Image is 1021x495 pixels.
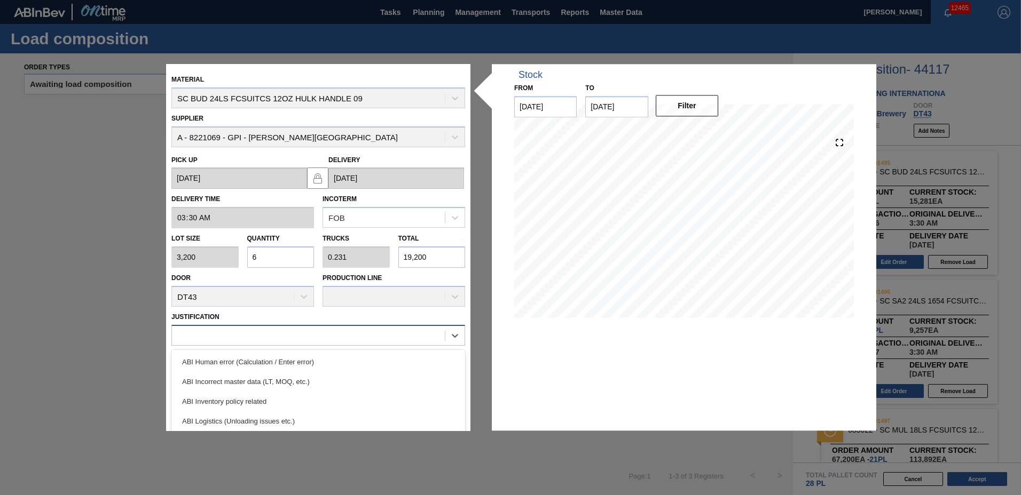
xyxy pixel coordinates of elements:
[171,372,465,392] div: ABI Incorrect master data (LT, MOQ, etc.)
[171,76,204,83] label: Material
[311,172,324,185] img: locked
[307,167,328,189] button: locked
[171,192,314,207] label: Delivery Time
[171,231,239,247] label: Lot size
[519,69,543,81] div: Stock
[328,213,345,222] div: FOB
[656,95,718,116] button: Filter
[328,156,360,164] label: Delivery
[171,274,191,282] label: Door
[323,196,357,203] label: Incoterm
[247,235,280,243] label: Quantity
[323,274,382,282] label: Production Line
[323,235,349,243] label: Trucks
[514,84,533,92] label: From
[171,168,307,189] input: mm/dd/yyyy
[171,411,465,431] div: ABI Logistics (Unloading issues etc.)
[171,392,465,411] div: ABI Inventory policy related
[171,352,465,372] div: ABI Human error (Calculation / Enter error)
[398,235,419,243] label: Total
[514,96,577,117] input: mm/dd/yyyy
[171,313,219,321] label: Justification
[585,84,594,92] label: to
[328,168,464,189] input: mm/dd/yyyy
[585,96,648,117] input: mm/dd/yyyy
[171,348,465,364] label: Comments
[171,156,198,164] label: Pick up
[171,115,203,122] label: Supplier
